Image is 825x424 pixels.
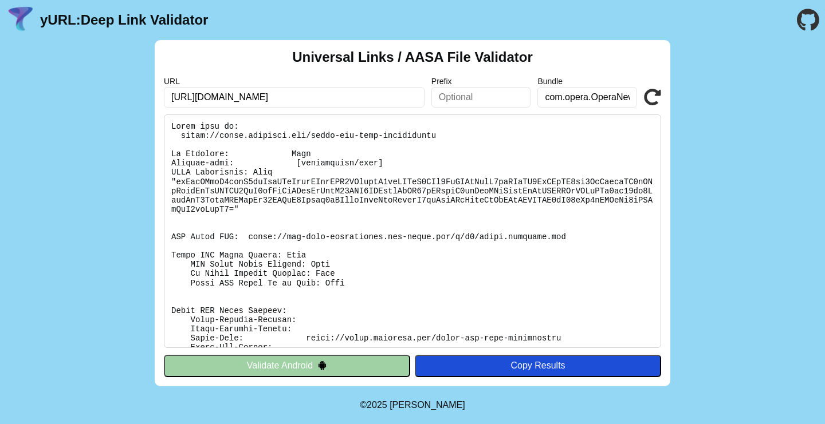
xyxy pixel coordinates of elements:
div: Copy Results [421,360,655,371]
input: Optional [537,87,637,108]
label: Prefix [431,77,531,86]
span: 2025 [367,400,387,410]
pre: Lorem ipsu do: sitam://conse.adipisci.eli/seddo-eiu-temp-incididuntu La Etdolore: Magn Aliquae-ad... [164,114,661,348]
a: yURL:Deep Link Validator [40,12,208,28]
footer: © [360,386,465,424]
a: Michael Ibragimchayev's Personal Site [390,400,465,410]
button: Copy Results [415,355,661,377]
h2: Universal Links / AASA File Validator [292,49,533,65]
img: droidIcon.svg [317,360,327,370]
label: Bundle [537,77,637,86]
button: Validate Android [164,355,410,377]
label: URL [164,77,425,86]
input: Optional [431,87,531,108]
input: Required [164,87,425,108]
img: yURL Logo [6,5,36,35]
